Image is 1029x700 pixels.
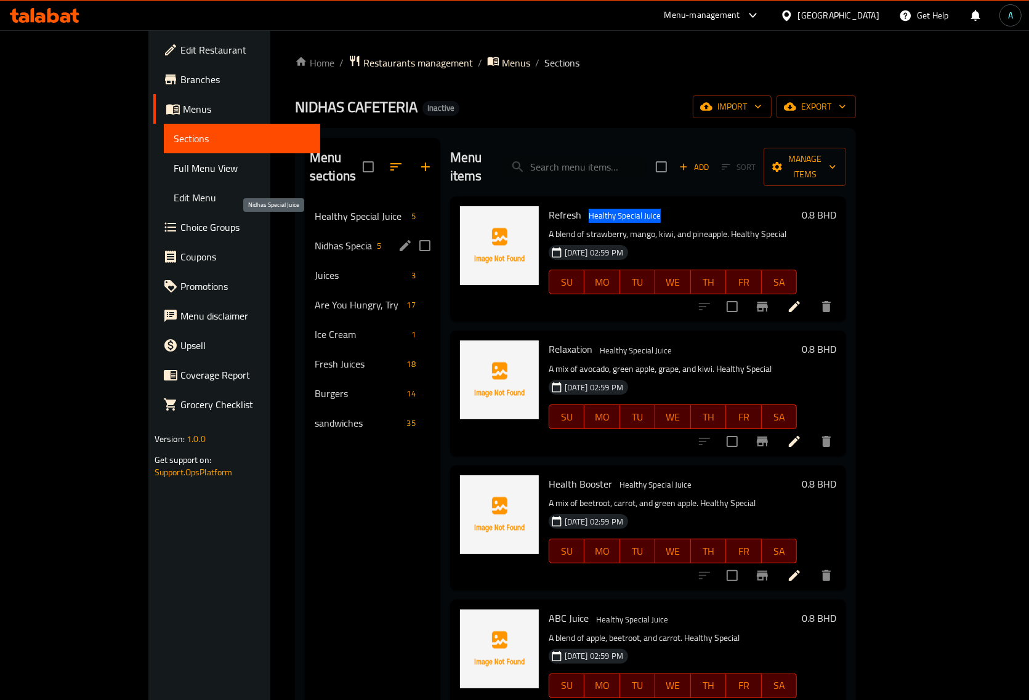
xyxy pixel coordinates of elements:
button: TH [691,270,727,294]
button: SA [762,270,797,294]
span: Healthy Special Juice [584,209,666,223]
span: MO [589,408,615,426]
button: FR [726,539,762,563]
button: import [693,95,772,118]
button: SU [549,404,584,429]
span: Healthy Special Juice [595,344,677,358]
span: Sort sections [381,152,411,182]
span: WE [660,542,686,560]
nav: Menu sections [305,196,440,443]
span: Burgers [315,386,402,401]
button: WE [655,404,691,429]
span: Menu disclaimer [180,308,310,323]
div: Are You Hungry, Try It17 [305,290,440,320]
span: import [703,99,762,115]
button: TH [691,674,727,698]
span: 14 [402,388,420,400]
button: FR [726,674,762,698]
button: Branch-specific-item [748,427,777,456]
button: SA [762,674,797,698]
span: Nidhas Special Juice [315,238,372,253]
span: Grocery Checklist [180,397,310,412]
span: Select to update [719,563,745,589]
span: SU [554,542,579,560]
h6: 0.8 BHD [802,206,836,223]
span: Edit Restaurant [180,42,310,57]
span: TU [625,542,651,560]
span: SU [554,408,579,426]
span: Health Booster [549,475,612,493]
span: MO [589,273,615,291]
span: TH [696,273,722,291]
span: Coverage Report [180,368,310,382]
a: Branches [153,65,320,94]
div: items [406,268,421,283]
span: TU [625,273,651,291]
span: FR [731,408,757,426]
button: MO [584,674,620,698]
div: Are You Hungry, Try It [315,297,402,312]
span: Manage items [773,151,836,182]
span: SU [554,677,579,694]
span: Get support on: [155,452,211,468]
span: 5 [406,211,421,222]
h6: 0.8 BHD [802,609,836,627]
button: SA [762,539,797,563]
div: Juices3 [305,260,440,290]
a: Sections [164,124,320,153]
p: A mix of beetroot, carrot, and green apple. Healthy Special [549,496,797,511]
div: Inactive [422,101,459,116]
div: Healthy Special Juice [615,478,696,493]
span: Select section first [714,158,764,177]
div: Healthy Special Juice [595,343,677,358]
span: 1 [406,329,421,340]
span: Restaurants management [363,55,473,70]
a: Menu disclaimer [153,301,320,331]
span: 17 [402,299,420,311]
span: SA [767,273,793,291]
a: Coverage Report [153,360,320,390]
button: Add section [411,152,440,182]
a: Support.OpsPlatform [155,464,233,480]
button: FR [726,270,762,294]
a: Menus [153,94,320,124]
a: Choice Groups [153,212,320,242]
span: TU [625,408,651,426]
div: Healthy Special Juice5 [305,201,440,231]
button: MO [584,404,620,429]
span: Fresh Juices [315,356,402,371]
span: Coupons [180,249,310,264]
nav: breadcrumb [295,55,856,71]
span: MO [589,677,615,694]
a: Coupons [153,242,320,272]
span: 35 [402,417,420,429]
span: Ice Cream [315,327,406,342]
span: Add [677,160,711,174]
button: WE [655,270,691,294]
span: 3 [406,270,421,281]
span: FR [731,677,757,694]
div: Healthy Special Juice [591,612,673,627]
button: export [777,95,856,118]
img: Relaxation [460,340,539,419]
span: ABC Juice [549,609,589,627]
button: TH [691,539,727,563]
div: items [406,209,421,223]
div: items [402,416,420,430]
span: Select to update [719,294,745,320]
button: TH [691,404,727,429]
span: Healthy Special Juice [591,613,673,627]
span: TH [696,408,722,426]
span: [DATE] 02:59 PM [560,516,628,528]
button: SU [549,674,584,698]
div: Healthy Special Juice [584,209,666,223]
span: Healthy Special Juice [315,209,406,223]
button: delete [812,427,841,456]
span: WE [660,273,686,291]
span: Select section [648,154,674,180]
span: Version: [155,431,185,447]
span: MO [589,542,615,560]
span: [DATE] 02:59 PM [560,247,628,259]
span: Select all sections [355,154,381,180]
